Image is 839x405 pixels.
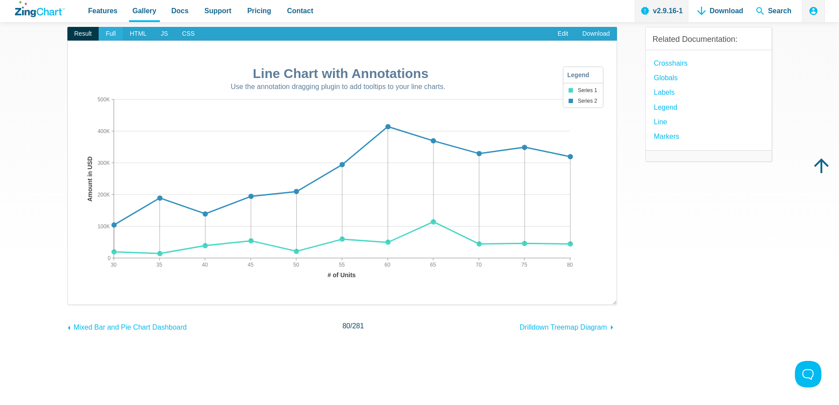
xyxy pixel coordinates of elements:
span: 281 [352,322,364,330]
a: globals [654,72,678,84]
a: Labels [654,86,675,98]
span: Pricing [247,5,271,17]
span: Contact [287,5,314,17]
span: Docs [171,5,188,17]
span: Gallery [133,5,156,17]
a: Mixed Bar and Pie Chart Dashboard [67,319,187,333]
a: Legend [654,101,677,113]
div: ​ [67,41,617,305]
span: JS [154,27,175,41]
iframe: Toggle Customer Support [795,361,821,387]
span: HTML [123,27,154,41]
a: Edit [551,27,575,41]
a: Markers [654,130,680,142]
span: Features [88,5,118,17]
a: Download [575,27,617,41]
a: Drilldown Treemap Diagram [520,319,617,333]
span: Mixed Bar and Pie Chart Dashboard [74,323,187,331]
span: Support [204,5,231,17]
span: / [342,320,364,332]
a: Line [654,116,667,128]
a: ZingChart Logo. Click to return to the homepage [15,1,65,17]
span: 80 [342,322,350,330]
a: Crosshairs [654,57,687,69]
span: CSS [175,27,202,41]
h3: Related Documentation: [653,34,765,45]
span: Full [99,27,123,41]
span: Drilldown Treemap Diagram [520,323,607,331]
span: Result [67,27,99,41]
